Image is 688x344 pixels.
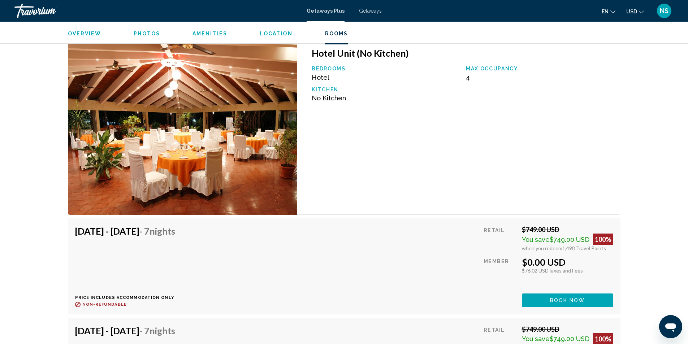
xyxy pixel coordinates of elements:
[602,6,615,17] button: Change language
[312,66,459,71] p: Bedrooms
[150,325,175,336] span: Nights
[660,7,668,14] span: NS
[359,8,382,14] a: Getaways
[522,245,562,251] span: when you redeem
[522,257,613,267] div: $0.00 USD
[139,226,175,236] span: - 7
[68,31,101,36] span: Overview
[522,335,550,343] span: You save
[68,30,101,37] button: Overview
[312,48,613,58] h3: Hotel Unit (No Kitchen)
[139,325,175,336] span: - 7
[307,8,345,14] a: Getaways Plus
[150,226,175,236] span: Nights
[312,94,346,102] span: No Kitchen
[562,245,606,251] span: 1,498 Travel Points
[14,4,299,18] a: Travorium
[312,74,329,81] span: Hotel
[260,30,293,37] button: Location
[550,335,589,343] span: $749.00 USD
[550,298,585,304] span: Book now
[134,31,160,36] span: Photos
[325,30,348,37] button: Rooms
[75,226,175,236] h4: [DATE] - [DATE]
[548,267,583,274] span: Taxes and Fees
[550,236,589,243] span: $749.00 USD
[192,31,227,36] span: Amenities
[593,234,613,245] div: 100%
[312,87,459,92] p: Kitchen
[522,293,613,307] button: Book now
[659,315,682,338] iframe: Button to launch messaging window
[602,9,609,14] span: en
[192,30,227,37] button: Amenities
[260,31,293,36] span: Location
[655,3,674,18] button: User Menu
[626,9,637,14] span: USD
[484,257,516,288] div: Member
[75,295,181,300] p: Price includes accommodation only
[325,31,348,36] span: Rooms
[522,226,613,234] div: $749.00 USD
[522,236,550,243] span: You save
[466,74,470,81] span: 4
[522,325,613,333] div: $749.00 USD
[466,66,613,71] p: Max Occupancy
[484,226,516,251] div: Retail
[134,30,160,37] button: Photos
[626,6,644,17] button: Change currency
[522,267,613,274] div: $76.02 USD
[75,325,175,336] h4: [DATE] - [DATE]
[68,40,298,215] img: 6341O01X.jpg
[82,302,127,307] span: Non-refundable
